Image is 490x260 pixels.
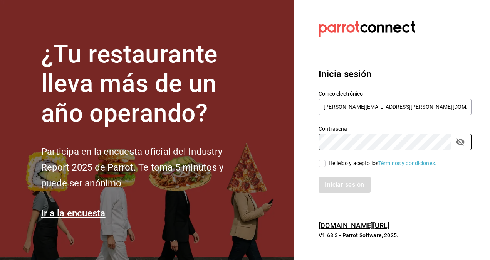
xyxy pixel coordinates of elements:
a: Términos y condiciones. [378,160,436,166]
p: V1.68.3 - Parrot Software, 2025. [319,231,472,239]
button: passwordField [454,135,467,149]
h3: Inicia sesión [319,67,472,81]
h1: ¿Tu restaurante lleva más de un año operando? [41,40,249,128]
label: Correo electrónico [319,91,472,96]
h2: Participa en la encuesta oficial del Industry Report 2025 de Parrot. Te toma 5 minutos y puede se... [41,144,249,191]
a: Ir a la encuesta [41,208,106,219]
a: [DOMAIN_NAME][URL] [319,221,389,230]
label: Contraseña [319,126,472,131]
input: Ingresa tu correo electrónico [319,99,472,115]
div: He leído y acepto los [329,159,436,167]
